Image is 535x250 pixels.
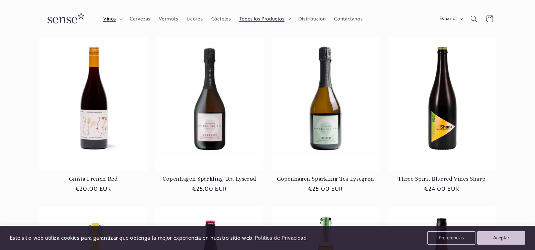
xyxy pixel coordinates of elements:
span: Cócteles [211,16,231,22]
span: Distribución [298,16,326,22]
summary: Todos los Productos [235,11,294,26]
a: Three Spirit Blurred Vines Sharp [388,176,496,182]
span: Contáctanos [334,16,362,22]
button: Preferencias [427,231,475,245]
summary: Búsqueda [466,11,481,26]
span: Español [439,15,457,23]
a: Cervezas [125,11,154,26]
summary: Vinos [99,11,125,26]
span: Vinos [103,16,116,22]
a: Vermuts [155,11,183,26]
span: Licores [187,16,203,22]
a: Cócteles [207,11,235,26]
a: Contáctanos [330,11,367,26]
a: Copenhagen Sparkling Tea Lysegrøn [272,176,380,182]
button: Español [435,12,466,25]
button: Aceptar [477,231,525,245]
img: Sense [39,9,90,28]
span: Todos los Productos [239,16,285,22]
span: Vermuts [159,16,178,22]
a: Distribución [294,11,330,26]
a: Licores [182,11,207,26]
a: Sense [37,7,92,31]
span: Este sitio web utiliza cookies para garantizar que obtenga la mejor experiencia en nuestro sitio ... [10,235,254,241]
a: Gnista French Red [39,176,147,182]
span: Cervezas [130,16,150,22]
a: Política de Privacidad (opens in a new tab) [253,232,308,244]
a: Copenhagen Sparkling Tea Lyserød [155,176,263,182]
